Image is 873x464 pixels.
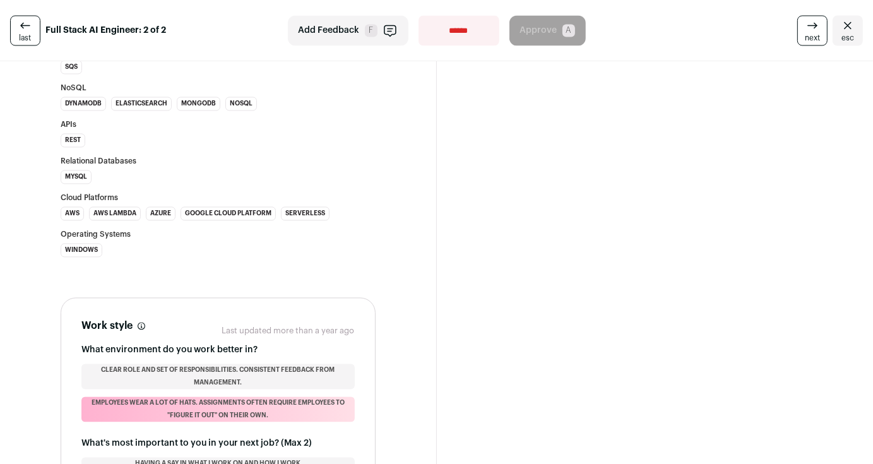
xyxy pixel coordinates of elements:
[81,318,133,333] h2: Work style
[81,396,355,422] li: Employees wear a lot of hats. Assignments often require employees to "figure it out" on their own.
[841,33,854,43] span: esc
[61,194,376,201] h3: Cloud Platforms
[61,97,106,110] li: DynamoDB
[177,97,220,110] li: MongoDB
[45,24,166,37] strong: Full Stack AI Engineer: 2 of 2
[61,243,102,257] li: Windows
[833,15,863,45] a: Close
[146,206,175,220] li: Azure
[61,206,84,220] li: AWS
[805,33,820,43] span: next
[365,24,377,37] span: F
[81,364,355,389] li: Clear role and set of responsibilities. Consistent feedback from management.
[61,60,82,74] li: SQS
[81,343,355,356] h3: What environment do you work better in?
[89,206,141,220] li: AWS Lambda
[281,206,330,220] li: Serverless
[61,170,92,184] li: MySQL
[111,97,172,110] li: Elasticsearch
[61,230,376,238] h3: Operating Systems
[797,15,828,45] a: next
[20,33,32,43] span: last
[61,84,376,92] h3: NoSQL
[288,15,408,45] button: Add Feedback F
[81,437,355,449] h3: What's most important to you in your next job? (Max 2)
[61,133,85,147] li: REST
[61,157,376,165] h3: Relational Databases
[225,97,257,110] li: NoSQL
[181,206,276,220] li: Google Cloud Platform
[222,326,355,336] p: Last updated more than a year ago
[10,15,40,45] a: last
[299,24,360,37] span: Add Feedback
[61,121,376,128] h3: APIs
